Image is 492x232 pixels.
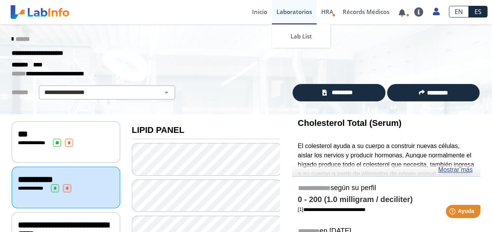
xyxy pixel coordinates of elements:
h5: según su perfil [298,184,474,193]
b: Cholesterol Total (Serum) [298,118,401,128]
a: [1] [298,206,365,212]
a: EN [449,6,469,17]
iframe: Help widget launcher [423,202,483,223]
b: LIPID PANEL [132,125,184,135]
h4: 0 - 200 (1.0 milligram / deciliter) [298,195,474,204]
a: Lab List [272,24,330,48]
span: HRA [321,8,333,16]
a: ES [469,6,487,17]
a: Mostrar más [438,165,473,174]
